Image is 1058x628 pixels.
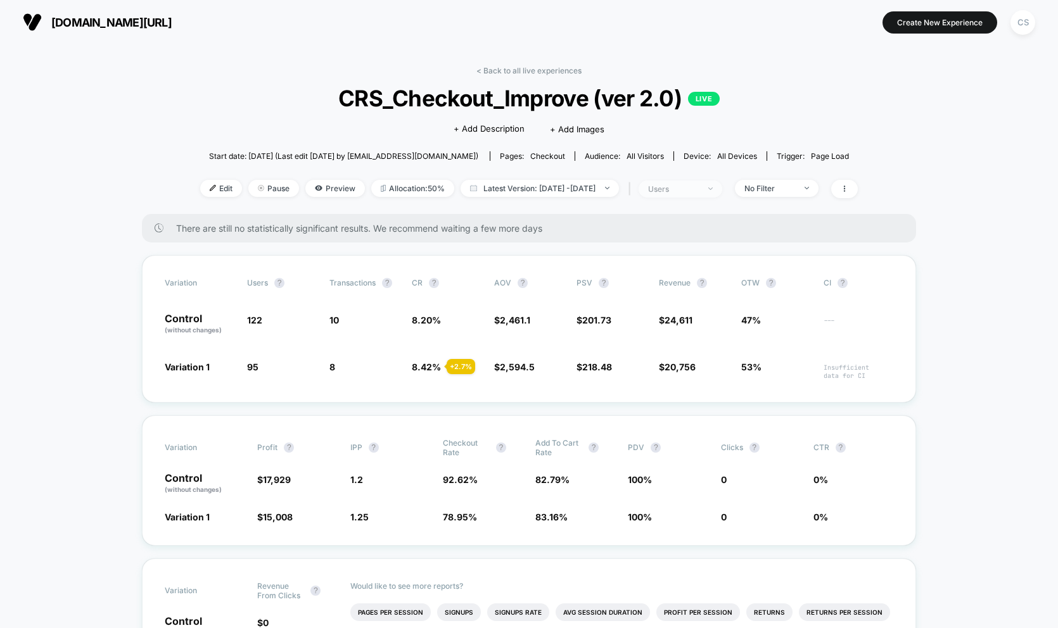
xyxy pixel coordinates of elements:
[665,315,692,325] span: 24,611
[585,151,664,161] div: Audience:
[165,581,234,600] span: Variation
[248,180,299,197] span: Pause
[165,313,234,335] p: Control
[813,474,828,485] span: 0 %
[836,443,846,453] button: ?
[582,361,612,372] span: 218.48
[628,443,644,452] span: PDV
[766,278,776,288] button: ?
[717,151,757,161] span: all devices
[494,315,530,325] span: $
[233,85,825,111] span: CRS_Checkout_Improve (ver 2.0)
[799,603,890,621] li: Returns Per Session
[443,512,477,522] span: 78.95 %
[381,185,386,192] img: rebalance
[741,278,811,288] span: OTW
[659,361,696,372] span: $
[461,180,619,197] span: Latest Version: [DATE] - [DATE]
[577,278,592,287] span: PSV
[1010,10,1035,35] div: CS
[500,361,535,372] span: 2,594.5
[746,603,793,621] li: Returns
[813,512,828,522] span: 0 %
[659,315,692,325] span: $
[627,151,664,161] span: All Visitors
[550,124,604,134] span: + Add Images
[749,443,760,453] button: ?
[651,443,661,453] button: ?
[487,603,549,621] li: Signups Rate
[382,278,392,288] button: ?
[412,361,441,372] span: 8.42 %
[165,473,245,494] p: Control
[454,123,525,135] span: + Add Description
[673,151,767,161] span: Device:
[329,361,335,372] span: 8
[305,180,365,197] span: Preview
[350,474,363,485] span: 1.2
[310,586,321,596] button: ?
[350,512,369,522] span: 1.25
[811,151,849,161] span: Page Load
[1007,9,1039,35] button: CS
[883,11,997,34] button: Create New Experience
[258,185,264,191] img: end
[209,151,478,161] span: Start date: [DATE] (Last edit [DATE] by [EMAIL_ADDRESS][DOMAIN_NAME])
[51,16,172,29] span: [DOMAIN_NAME][URL]
[589,443,599,453] button: ?
[443,438,490,457] span: Checkout Rate
[824,363,893,380] span: Insufficient data for CI
[257,581,304,600] span: Revenue From Clicks
[329,278,376,287] span: Transactions
[165,512,210,522] span: Variation 1
[257,443,277,452] span: Profit
[257,474,291,485] span: $
[777,151,849,161] div: Trigger:
[165,326,222,334] span: (without changes)
[429,278,439,288] button: ?
[165,361,210,372] span: Variation 1
[263,617,269,628] span: 0
[577,361,612,372] span: $
[284,443,294,453] button: ?
[518,278,528,288] button: ?
[247,361,258,372] span: 95
[263,512,293,522] span: 15,008
[838,278,848,288] button: ?
[257,617,269,628] span: $
[708,187,713,190] img: end
[263,474,291,485] span: 17,929
[247,315,262,325] span: 122
[535,438,582,457] span: Add To Cart Rate
[805,187,809,189] img: end
[257,512,293,522] span: $
[447,359,475,374] div: + 2.7 %
[582,315,611,325] span: 201.73
[494,278,511,287] span: AOV
[577,315,611,325] span: $
[721,443,743,452] span: Clicks
[443,474,478,485] span: 92.62 %
[556,603,650,621] li: Avg Session Duration
[176,223,891,234] span: There are still no statistically significant results. We recommend waiting a few more days
[165,278,234,288] span: Variation
[476,66,582,75] a: < Back to all live experiences
[824,317,893,335] span: ---
[412,315,441,325] span: 8.20 %
[350,581,894,591] p: Would like to see more reports?
[369,443,379,453] button: ?
[500,315,530,325] span: 2,461.1
[648,184,699,194] div: users
[697,278,707,288] button: ?
[371,180,454,197] span: Allocation: 50%
[494,361,535,372] span: $
[500,151,565,161] div: Pages:
[247,278,268,287] span: users
[741,315,761,325] span: 47%
[350,603,431,621] li: Pages Per Session
[628,512,652,522] span: 100 %
[200,180,242,197] span: Edit
[496,443,506,453] button: ?
[659,278,691,287] span: Revenue
[625,180,639,198] span: |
